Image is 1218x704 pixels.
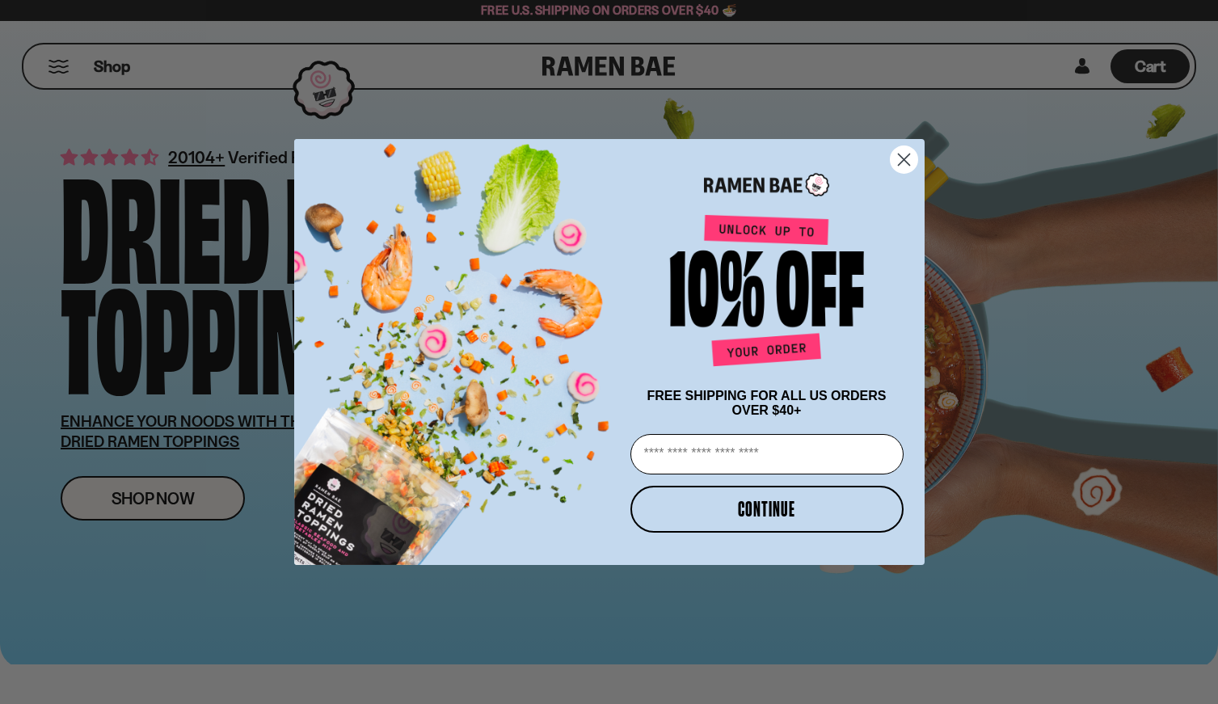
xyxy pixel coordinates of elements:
[890,145,918,174] button: Close dialog
[704,171,829,198] img: Ramen Bae Logo
[630,486,904,533] button: CONTINUE
[647,389,886,417] span: FREE SHIPPING FOR ALL US ORDERS OVER $40+
[666,214,868,373] img: Unlock up to 10% off
[294,125,624,565] img: ce7035ce-2e49-461c-ae4b-8ade7372f32c.png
